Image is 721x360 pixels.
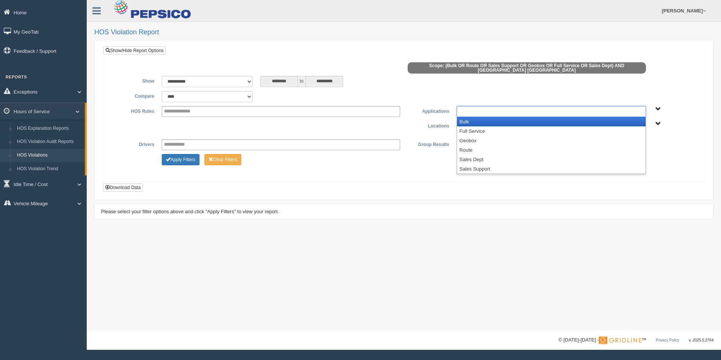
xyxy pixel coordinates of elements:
a: Show/Hide Report Options [103,46,166,55]
a: HOS Explanation Reports [14,122,85,135]
li: Geobox [457,136,645,145]
li: Route [457,145,645,155]
label: Applications [404,106,453,115]
li: Full Service [457,126,645,136]
label: Locations [404,121,453,130]
span: v. 2025.5.2764 [689,338,713,342]
button: Change Filter Options [204,154,242,165]
button: Download Data [103,183,143,192]
span: Scope: (Bulk OR Route OR Sales Support OR Geobox OR Full Service OR Sales Dept) AND [GEOGRAPHIC_D... [408,62,646,74]
li: Bulk [457,117,645,126]
label: Compare [109,91,158,100]
label: Drivers [109,139,158,148]
a: HOS Violation Trend [14,162,85,176]
li: Sales Support [457,164,645,174]
span: to [298,76,305,87]
label: Group Results [404,139,453,148]
img: Gridline [599,337,641,344]
h2: HOS Violation Report [94,29,713,36]
a: Privacy Policy [656,338,679,342]
label: Show [109,76,158,85]
div: © [DATE]-[DATE] - ™ [558,336,713,344]
a: HOS Violation Audit Reports [14,135,85,149]
label: HOS Rules [109,106,158,115]
li: Sales Dept [457,155,645,164]
a: HOS Violations [14,149,85,162]
span: Please select your filter options above and click "Apply Filters" to view your report. [101,209,279,214]
button: Change Filter Options [162,154,199,165]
